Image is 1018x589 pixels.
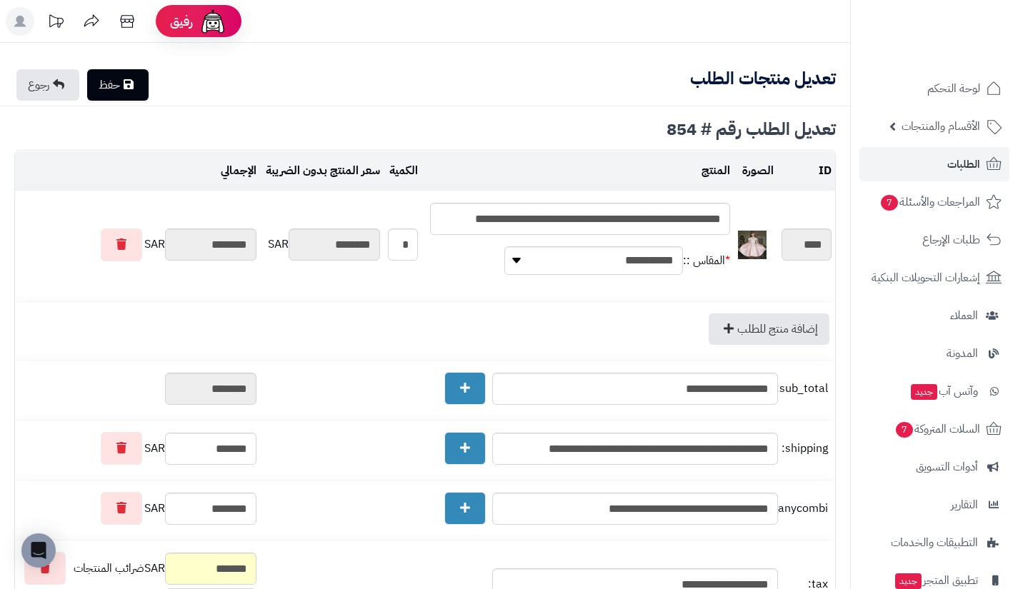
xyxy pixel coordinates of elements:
a: رجوع [16,69,79,101]
a: الطلبات [859,147,1009,181]
a: العملاء [859,298,1009,333]
span: وآتس آب [909,381,978,401]
span: المدونة [947,343,978,363]
span: طلبات الإرجاع [922,230,980,250]
td: الإجمالي [15,151,260,191]
span: الأقسام والمنتجات [902,116,980,136]
div: SAR [19,552,256,585]
span: sub_total: [782,381,828,397]
span: التطبيقات والخدمات [891,533,978,553]
a: التقارير [859,488,1009,522]
img: 1756220506-413A4990-40x40.jpeg [738,231,767,259]
span: bganycombi: [782,500,828,517]
a: المدونة [859,336,1009,371]
a: التطبيقات والخدمات [859,525,1009,560]
b: تعديل منتجات الطلب [690,66,836,91]
div: تعديل الطلب رقم # 854 [14,121,836,138]
a: إشعارات التحويلات البنكية [859,261,1009,295]
span: أدوات التسويق [916,457,978,477]
img: ai-face.png [199,7,227,36]
a: المراجعات والأسئلة7 [859,185,1009,219]
div: SAR [19,492,256,525]
td: المنتج [421,151,734,191]
span: المراجعات والأسئلة [879,192,980,212]
a: لوحة التحكم [859,71,1009,106]
span: ضرائب المنتجات [74,560,144,577]
span: جديد [911,384,937,400]
div: SAR [19,228,256,261]
td: الصورة [734,151,777,191]
span: السلات المتروكة [894,419,980,439]
span: 7 [896,422,913,438]
span: جديد [895,573,922,589]
span: 7 [881,195,898,211]
span: إشعارات التحويلات البنكية [872,268,980,288]
span: التقارير [951,495,978,515]
td: ID [777,151,835,191]
a: حفظ [87,69,149,101]
a: وآتس آبجديد [859,374,1009,408]
a: السلات المتروكة7 [859,412,1009,446]
a: إضافة منتج للطلب [709,313,829,345]
div: Open Intercom Messenger [21,533,56,568]
span: الطلبات [947,154,980,174]
div: SAR [264,228,380,261]
img: logo-2.png [921,40,1004,70]
span: لوحة التحكم [927,79,980,99]
td: الكمية [384,151,421,191]
td: المقاس :: [683,235,730,286]
span: رفيق [170,13,193,30]
a: طلبات الإرجاع [859,223,1009,257]
span: shipping: [782,441,828,457]
a: تحديثات المنصة [38,7,74,39]
div: SAR [19,432,256,465]
span: العملاء [950,306,978,326]
a: أدوات التسويق [859,450,1009,484]
td: سعر المنتج بدون الضريبة [260,151,384,191]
